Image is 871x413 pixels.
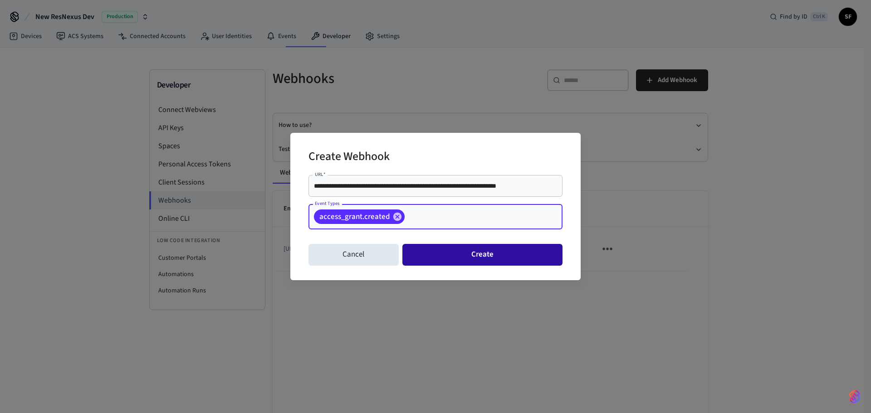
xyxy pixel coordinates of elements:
[314,209,405,224] div: access_grant.created
[308,244,399,266] button: Cancel
[849,389,860,404] img: SeamLogoGradient.69752ec5.svg
[308,144,390,171] h2: Create Webhook
[314,212,395,221] span: access_grant.created
[402,244,563,266] button: Create
[315,200,340,207] label: Event Types
[315,171,325,178] label: URL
